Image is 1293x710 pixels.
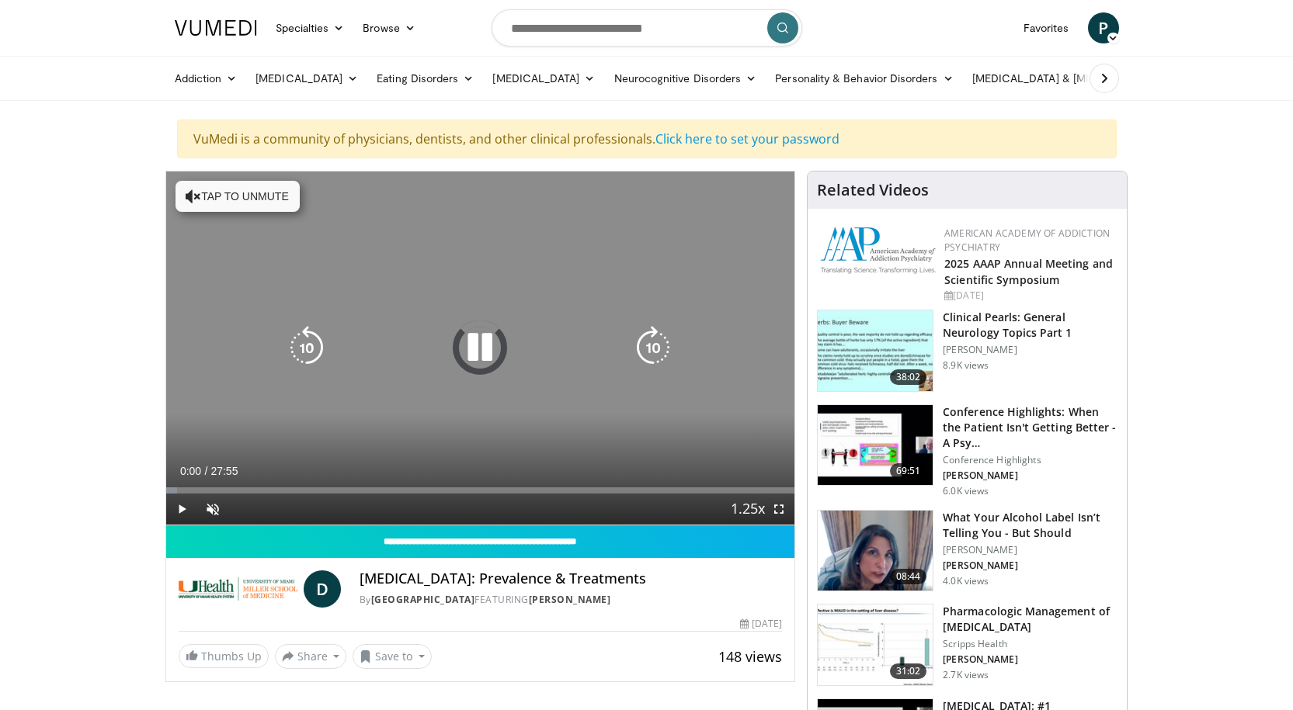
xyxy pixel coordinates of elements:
img: 3c46fb29-c319-40f0-ac3f-21a5db39118c.png.150x105_q85_crop-smart_upscale.png [818,511,933,591]
p: [PERSON_NAME] [943,469,1117,482]
a: Neurocognitive Disorders [605,63,766,94]
input: Search topics, interventions [492,9,802,47]
a: American Academy of Addiction Psychiatry [944,227,1110,254]
span: 27:55 [210,465,238,477]
a: 69:51 Conference Highlights: When the Patient Isn't Getting Better - A Psy… Conference Highlights... [817,404,1117,497]
h4: Related Videos [817,181,929,199]
div: VuMedi is a community of physicians, dentists, and other clinical professionals. [177,119,1117,158]
p: Scripps Health [943,638,1117,650]
video-js: Video Player [166,171,795,525]
a: Personality & Behavior Disorders [766,63,962,94]
a: 2025 AAAP Annual Meeting and Scientific Symposium [944,256,1113,287]
a: 08:44 What Your Alcohol Label Isn’t Telling You - But Should [PERSON_NAME] [PERSON_NAME] 4.0K views [817,510,1117,592]
img: 91ec4e47-6cc3-4d45-a77d-be3eb23d61cb.150x105_q85_crop-smart_upscale.jpg [818,310,933,391]
p: 2.7K views [943,669,989,681]
h3: What Your Alcohol Label Isn’t Telling You - But Should [943,510,1117,541]
button: Fullscreen [763,494,794,525]
button: Share [275,644,347,669]
a: [PERSON_NAME] [529,593,611,606]
div: [DATE] [944,289,1114,303]
a: P [1088,12,1119,43]
span: 31:02 [890,663,927,679]
button: Unmute [197,494,228,525]
a: Thumbs Up [179,644,269,668]
a: Specialties [266,12,354,43]
span: 69:51 [890,463,927,479]
div: By FEATURING [360,593,782,607]
p: 4.0K views [943,575,989,587]
p: Conference Highlights [943,454,1117,466]
img: b20a009e-c028-45a8-b15f-eefb193e12bc.150x105_q85_crop-smart_upscale.jpg [818,604,933,685]
a: D [304,570,341,608]
a: Favorites [1014,12,1079,43]
a: Eating Disorders [367,63,483,94]
img: 4362ec9e-0993-4580-bfd4-8e18d57e1d49.150x105_q85_crop-smart_upscale.jpg [818,405,933,486]
a: Browse [353,12,425,43]
a: 31:02 Pharmacologic Management of [MEDICAL_DATA] Scripps Health [PERSON_NAME] 2.7K views [817,604,1117,686]
p: [PERSON_NAME] [943,344,1117,356]
a: [GEOGRAPHIC_DATA] [371,593,475,606]
a: [MEDICAL_DATA] [246,63,367,94]
img: VuMedi Logo [175,20,257,36]
a: [MEDICAL_DATA] & [MEDICAL_DATA] [963,63,1185,94]
a: Addiction [165,63,247,94]
img: University of Miami [179,570,297,608]
h3: Pharmacologic Management of [MEDICAL_DATA] [943,604,1117,635]
a: 38:02 Clinical Pearls: General Neurology Topics Part 1 [PERSON_NAME] 8.9K views [817,310,1117,392]
img: f7c290de-70ae-47e0-9ae1-04035161c232.png.150x105_q85_autocrop_double_scale_upscale_version-0.2.png [820,227,937,274]
h4: [MEDICAL_DATA]: Prevalence & Treatments [360,570,782,587]
a: [MEDICAL_DATA] [483,63,604,94]
button: Playback Rate [732,494,763,525]
span: / [205,465,208,477]
a: Click here to set your password [655,130,839,147]
button: Tap to unmute [176,181,300,212]
p: [PERSON_NAME] [943,653,1117,666]
h3: Conference Highlights: When the Patient Isn't Getting Better - A Psy… [943,404,1117,451]
h3: Clinical Pearls: General Neurology Topics Part 1 [943,310,1117,341]
p: 8.9K views [943,359,989,372]
p: [PERSON_NAME] [943,559,1117,572]
div: [DATE] [740,617,782,631]
span: 38:02 [890,369,927,385]
span: 0:00 [180,465,201,477]
p: 6.0K views [943,485,989,497]
p: [PERSON_NAME] [943,544,1117,556]
span: 148 views [718,647,782,666]
button: Play [166,494,197,525]
span: 08:44 [890,569,927,584]
div: Progress Bar [166,487,795,494]
button: Save to [353,644,432,669]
